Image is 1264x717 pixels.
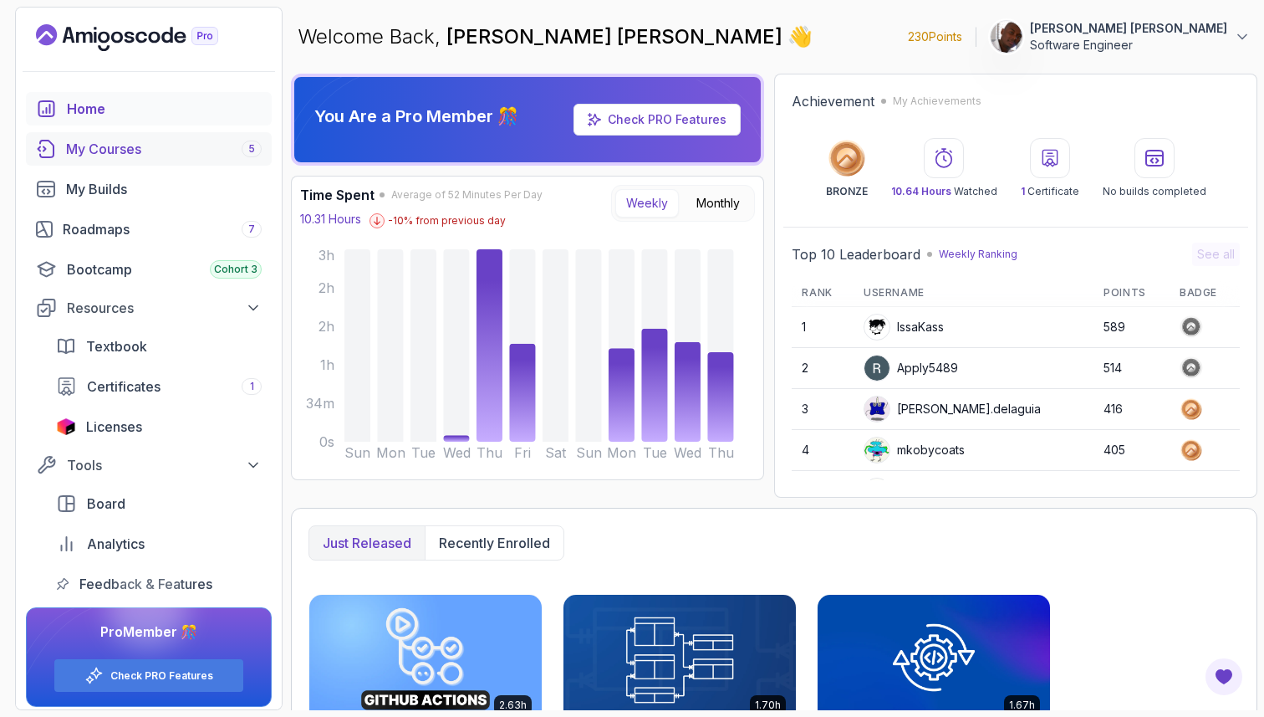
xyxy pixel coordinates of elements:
[391,188,543,202] span: Average of 52 Minutes Per Day
[1009,699,1035,712] p: 1.67h
[300,185,375,205] h3: Time Spent
[26,92,272,125] a: home
[110,669,213,683] a: Check PRO Features
[79,574,212,594] span: Feedback & Features
[864,356,889,381] img: user profile image
[991,21,1022,53] img: user profile image
[787,23,813,50] span: 👋
[708,444,734,461] tspan: Thu
[573,104,741,136] a: Check PRO Features
[792,430,854,471] td: 4
[1093,471,1170,512] td: 383
[864,479,889,504] img: user profile image
[87,376,161,397] span: Certificates
[1030,37,1227,54] p: Software Engineer
[792,244,920,264] h2: Top 10 Leaderboard
[26,172,272,206] a: builds
[26,450,272,480] button: Tools
[864,396,1041,423] div: [PERSON_NAME].delaguia
[891,185,951,197] span: 10.64 Hours
[54,658,244,693] button: Check PRO Features
[67,298,262,318] div: Resources
[411,444,436,461] tspan: Tue
[388,214,506,228] p: -10 % from previous day
[319,318,334,335] tspan: 2h
[686,189,751,218] button: Monthly
[248,142,255,156] span: 5
[1204,657,1244,697] button: Open Feedback Button
[320,356,334,373] tspan: 1h
[87,534,145,554] span: Analytics
[1103,185,1206,198] p: No builds completed
[26,213,272,246] a: roadmaps
[615,189,679,218] button: Weekly
[67,455,262,475] div: Tools
[319,279,334,296] tspan: 2h
[56,418,76,435] img: jetbrains icon
[67,99,262,119] div: Home
[319,247,334,264] tspan: 3h
[1192,243,1240,266] button: See all
[425,526,563,560] button: Recently enrolled
[1093,389,1170,430] td: 416
[26,253,272,286] a: bootcamp
[792,307,854,348] td: 1
[545,444,567,461] tspan: Sat
[608,112,726,126] a: Check PRO Features
[499,699,527,712] p: 2.63h
[214,263,257,276] span: Cohort 3
[1093,279,1170,307] th: Points
[376,444,405,461] tspan: Mon
[864,397,889,422] img: default monster avatar
[477,444,502,461] tspan: Thu
[314,105,518,128] p: You Are a Pro Member 🎊
[514,444,531,461] tspan: Fri
[864,314,944,341] div: IssaKass
[864,478,936,504] div: alshark
[67,259,262,279] div: Bootcamp
[248,223,255,236] span: 7
[87,494,125,514] span: Board
[576,444,602,461] tspan: Sun
[826,185,868,198] p: BRONZE
[1021,185,1079,198] p: Certificate
[643,444,667,461] tspan: Tue
[864,437,965,463] div: mkobycoats
[46,370,272,403] a: certificates
[792,389,854,430] td: 3
[792,471,854,512] td: 5
[46,410,272,443] a: licenses
[36,24,257,51] a: Landing page
[86,417,142,437] span: Licenses
[46,330,272,363] a: textbook
[1170,279,1240,307] th: Badge
[300,211,361,228] p: 10.31 Hours
[1093,430,1170,471] td: 405
[439,533,550,553] p: Recently enrolled
[674,444,701,461] tspan: Wed
[319,433,334,450] tspan: 0s
[1021,185,1025,197] span: 1
[939,248,1017,261] p: Weekly Ranking
[250,380,254,393] span: 1
[344,444,370,461] tspan: Sun
[446,24,787,49] span: [PERSON_NAME] [PERSON_NAME]
[1093,348,1170,389] td: 514
[46,567,272,601] a: feedback
[298,23,813,50] p: Welcome Back,
[443,444,471,461] tspan: Wed
[1030,20,1227,37] p: [PERSON_NAME] [PERSON_NAME]
[46,527,272,561] a: analytics
[854,279,1093,307] th: Username
[63,219,262,239] div: Roadmaps
[893,95,981,108] p: My Achievements
[792,348,854,389] td: 2
[86,336,147,356] span: Textbook
[323,533,411,553] p: Just released
[46,487,272,520] a: board
[792,279,854,307] th: Rank
[864,315,889,340] img: user profile image
[755,699,781,712] p: 1.70h
[66,139,262,159] div: My Courses
[306,395,334,412] tspan: 34m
